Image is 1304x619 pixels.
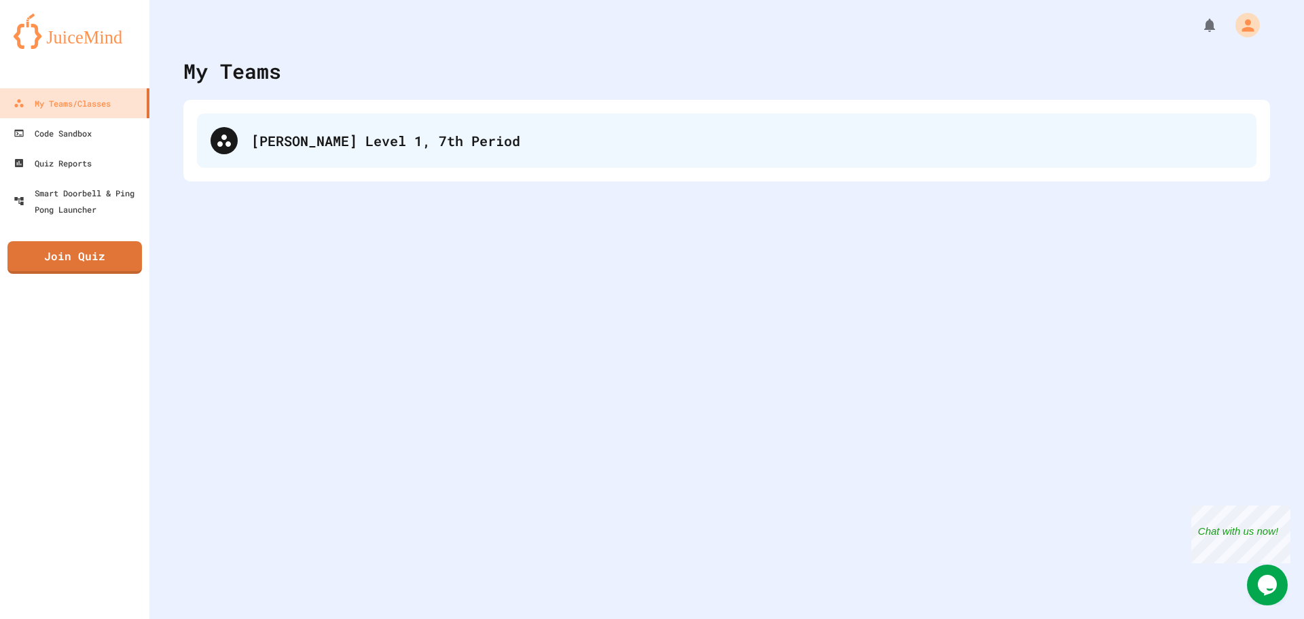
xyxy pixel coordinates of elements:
div: My Account [1221,10,1263,41]
div: My Teams [183,56,281,86]
div: [PERSON_NAME] Level 1, 7th Period [251,130,1243,151]
div: My Notifications [1176,14,1221,37]
div: Smart Doorbell & Ping Pong Launcher [14,185,144,217]
div: Quiz Reports [14,155,92,171]
div: Code Sandbox [14,125,92,141]
a: Join Quiz [7,241,142,274]
img: logo-orange.svg [14,14,136,49]
iframe: chat widget [1247,565,1290,605]
div: My Teams/Classes [14,95,111,111]
iframe: chat widget [1191,506,1290,563]
div: [PERSON_NAME] Level 1, 7th Period [197,113,1256,168]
